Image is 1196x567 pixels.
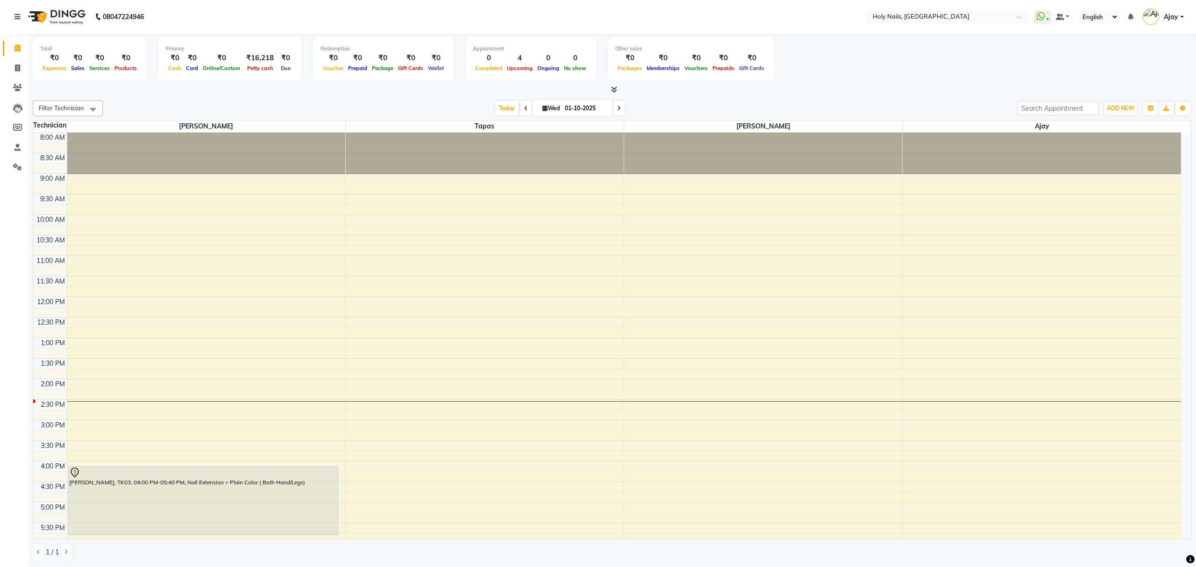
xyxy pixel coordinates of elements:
[38,194,67,204] div: 9:30 AM
[278,53,294,64] div: ₹0
[46,547,59,557] span: 1 / 1
[710,53,737,64] div: ₹0
[737,65,767,71] span: Gift Cards
[1143,8,1159,25] img: Ajay
[426,53,446,64] div: ₹0
[540,105,562,112] span: Wed
[87,65,112,71] span: Services
[1104,102,1137,115] button: ADD NEW
[1107,105,1134,112] span: ADD NEW
[166,45,294,53] div: Finance
[495,101,519,115] span: Today
[38,133,67,142] div: 8:00 AM
[69,65,87,71] span: Sales
[200,65,242,71] span: Online/Custom
[35,235,67,245] div: 10:30 AM
[903,120,1181,132] span: Ajay
[473,53,505,64] div: 0
[39,338,67,348] div: 1:00 PM
[38,153,67,163] div: 8:30 AM
[39,400,67,410] div: 2:30 PM
[39,104,84,112] span: Filter Technician
[39,523,67,533] div: 5:30 PM
[67,120,345,132] span: [PERSON_NAME]
[69,53,87,64] div: ₹0
[40,65,69,71] span: Expenses
[682,65,710,71] span: Vouchers
[1017,101,1099,115] input: Search Appointment
[39,461,67,471] div: 4:00 PM
[473,45,589,53] div: Appointment
[615,53,644,64] div: ₹0
[278,65,293,71] span: Due
[87,53,112,64] div: ₹0
[320,65,346,71] span: Voucher
[320,53,346,64] div: ₹0
[505,53,535,64] div: 4
[346,65,370,71] span: Prepaid
[166,65,184,71] span: Cash
[39,420,67,430] div: 3:00 PM
[200,53,242,64] div: ₹0
[35,256,67,266] div: 11:00 AM
[35,276,67,286] div: 11:30 AM
[737,53,767,64] div: ₹0
[644,65,682,71] span: Memberships
[39,379,67,389] div: 2:00 PM
[24,4,88,30] img: logo
[245,65,276,71] span: Petty cash
[166,53,184,64] div: ₹0
[615,45,767,53] div: Other sales
[562,65,589,71] span: No show
[624,120,902,132] span: [PERSON_NAME]
[346,53,370,64] div: ₹0
[38,174,67,184] div: 9:00 AM
[644,53,682,64] div: ₹0
[39,359,67,369] div: 1:30 PM
[40,53,69,64] div: ₹0
[535,65,562,71] span: Ongoing
[39,503,67,512] div: 5:00 PM
[103,4,144,30] b: 08047224946
[39,441,67,451] div: 3:30 PM
[426,65,446,71] span: Wallet
[396,65,426,71] span: Gift Cards
[112,65,139,71] span: Products
[396,53,426,64] div: ₹0
[346,120,624,132] span: Tapas
[505,65,535,71] span: Upcoming
[184,65,200,71] span: Card
[184,53,200,64] div: ₹0
[473,65,505,71] span: Completed
[320,45,446,53] div: Redemption
[370,53,396,64] div: ₹0
[69,467,338,535] div: [PERSON_NAME], TK03, 04:00 PM-05:40 PM, Nail Extension + Plain Color ( Both Hand/Legs)
[535,53,562,64] div: 0
[112,53,139,64] div: ₹0
[370,65,396,71] span: Package
[35,215,67,225] div: 10:00 AM
[682,53,710,64] div: ₹0
[562,53,589,64] div: 0
[39,482,67,492] div: 4:30 PM
[242,53,278,64] div: ₹16,218
[562,101,609,115] input: 2025-10-01
[710,65,737,71] span: Prepaids
[615,65,644,71] span: Packages
[1164,12,1178,22] span: Ajay
[33,120,67,130] div: Technician
[40,45,139,53] div: Total
[35,297,67,307] div: 12:00 PM
[35,318,67,327] div: 12:30 PM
